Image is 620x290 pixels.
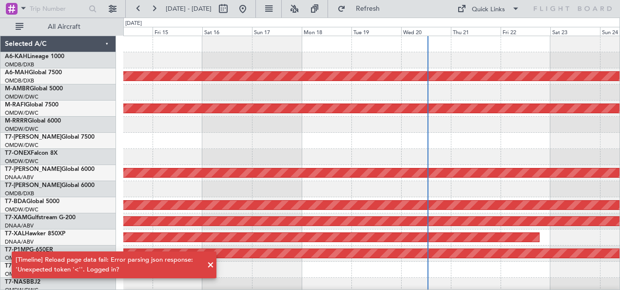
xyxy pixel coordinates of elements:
a: OMDW/DWC [5,158,39,165]
div: Sun 17 [252,27,302,36]
span: T7-[PERSON_NAME] [5,134,61,140]
input: Trip Number [30,1,86,16]
span: T7-XAL [5,231,25,237]
a: OMDW/DWC [5,93,39,101]
div: Thu 14 [103,27,153,36]
div: Sat 16 [202,27,252,36]
span: Refresh [348,5,388,12]
div: Sat 23 [550,27,600,36]
a: OMDW/DWC [5,109,39,117]
a: OMDB/DXB [5,61,34,68]
a: M-AMBRGlobal 5000 [5,86,63,92]
div: Fri 15 [153,27,202,36]
a: T7-[PERSON_NAME]Global 6000 [5,183,95,188]
a: M-RRRRGlobal 6000 [5,118,61,124]
span: T7-[PERSON_NAME] [5,166,61,172]
a: T7-XALHawker 850XP [5,231,65,237]
a: DNAA/ABV [5,222,34,229]
a: T7-[PERSON_NAME]Global 7500 [5,134,95,140]
div: Tue 19 [351,27,401,36]
span: T7-BDA [5,199,26,205]
a: OMDW/DWC [5,125,39,133]
span: T7-XAM [5,215,27,221]
a: A6-MAHGlobal 7500 [5,70,62,76]
span: T7-[PERSON_NAME] [5,183,61,188]
span: T7-ONEX [5,150,31,156]
span: All Aircraft [25,23,103,30]
span: [DATE] - [DATE] [166,4,212,13]
a: OMDW/DWC [5,142,39,149]
span: M-AMBR [5,86,30,92]
a: DNAA/ABV [5,174,34,181]
span: M-RAFI [5,102,25,108]
div: Quick Links [472,5,505,15]
div: Thu 21 [451,27,501,36]
button: Refresh [333,1,391,17]
a: M-RAFIGlobal 7500 [5,102,58,108]
a: DNAA/ABV [5,238,34,246]
button: All Aircraft [11,19,106,35]
div: [DATE] [125,20,142,28]
a: OMDW/DWC [5,206,39,213]
div: Fri 22 [501,27,550,36]
a: OMDB/DXB [5,77,34,84]
a: OMDB/DXB [5,190,34,197]
a: T7-XAMGulfstream G-200 [5,215,76,221]
a: T7-BDAGlobal 5000 [5,199,59,205]
a: A6-KAHLineage 1000 [5,54,64,60]
button: Quick Links [452,1,524,17]
a: T7-ONEXFalcon 8X [5,150,58,156]
span: A6-MAH [5,70,29,76]
div: Wed 20 [401,27,451,36]
span: M-RRRR [5,118,28,124]
div: [Timeline] Reload page data fail: Error parsing json response: 'Unexpected token '<''. Logged in? [16,255,202,274]
div: Mon 18 [302,27,351,36]
a: T7-[PERSON_NAME]Global 6000 [5,166,95,172]
span: A6-KAH [5,54,27,60]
